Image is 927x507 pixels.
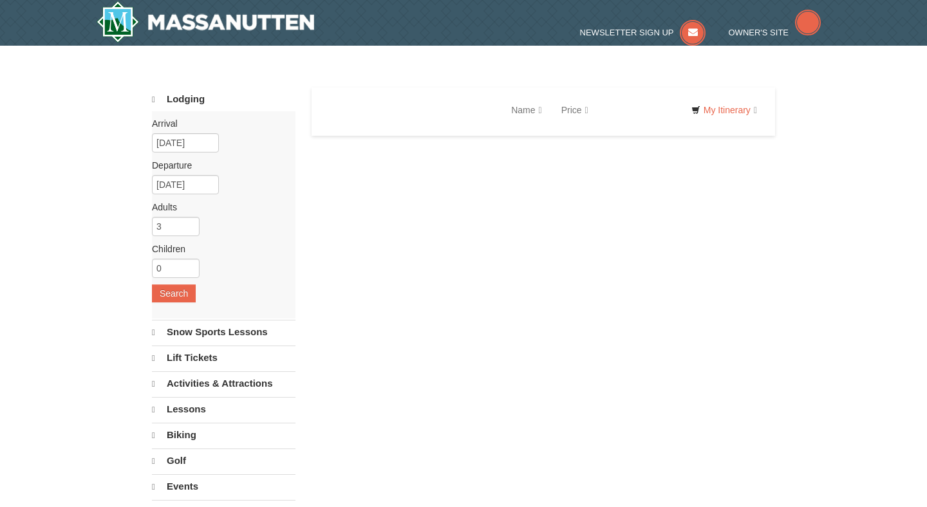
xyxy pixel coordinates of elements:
a: Massanutten Resort [97,1,314,42]
a: Events [152,474,295,499]
a: Owner's Site [729,28,821,37]
img: Massanutten Resort Logo [97,1,314,42]
span: Newsletter Sign Up [580,28,674,37]
a: Name [501,97,551,123]
button: Search [152,284,196,302]
a: Activities & Attractions [152,371,295,396]
label: Children [152,243,286,255]
a: Lift Tickets [152,346,295,370]
a: Lessons [152,397,295,421]
a: Newsletter Sign Up [580,28,706,37]
label: Adults [152,201,286,214]
span: Owner's Site [729,28,789,37]
a: Golf [152,448,295,473]
a: My Itinerary [683,100,765,120]
label: Departure [152,159,286,172]
label: Arrival [152,117,286,130]
a: Lodging [152,88,295,111]
a: Biking [152,423,295,447]
a: Snow Sports Lessons [152,320,295,344]
a: Price [552,97,598,123]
